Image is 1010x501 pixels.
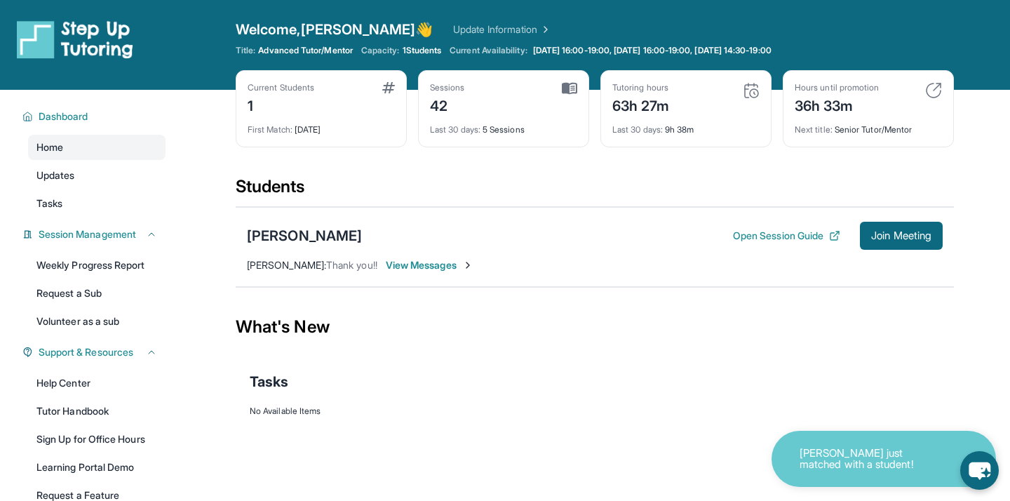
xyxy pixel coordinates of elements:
span: First Match : [248,124,292,135]
div: What's New [236,296,954,358]
div: Sessions [430,82,465,93]
a: Sign Up for Office Hours [28,427,166,452]
button: Support & Resources [33,345,157,359]
div: Tutoring hours [612,82,670,93]
a: Learning Portal Demo [28,455,166,480]
span: View Messages [386,258,473,272]
a: Help Center [28,370,166,396]
a: Update Information [453,22,551,36]
img: card [743,82,760,99]
img: Chevron-Right [462,260,473,271]
div: Senior Tutor/Mentor [795,116,942,135]
div: 1 [248,93,314,116]
span: Support & Resources [39,345,133,359]
div: 9h 38m [612,116,760,135]
span: Home [36,140,63,154]
a: Home [28,135,166,160]
span: [DATE] 16:00-19:00, [DATE] 16:00-19:00, [DATE] 14:30-19:00 [533,45,772,56]
span: [PERSON_NAME] : [247,259,326,271]
div: [DATE] [248,116,395,135]
span: Last 30 days : [430,124,480,135]
span: Title: [236,45,255,56]
span: Current Availability: [450,45,527,56]
button: Dashboard [33,109,157,123]
div: Hours until promotion [795,82,879,93]
button: Open Session Guide [733,229,840,243]
a: Request a Sub [28,281,166,306]
a: Tutor Handbook [28,399,166,424]
span: 1 Students [403,45,442,56]
span: Updates [36,168,75,182]
span: Dashboard [39,109,88,123]
div: Current Students [248,82,314,93]
button: chat-button [960,451,999,490]
span: Session Management [39,227,136,241]
span: Tasks [250,372,288,392]
div: Students [236,175,954,206]
div: 5 Sessions [430,116,577,135]
img: Chevron Right [537,22,551,36]
span: Welcome, [PERSON_NAME] 👋 [236,20,433,39]
span: Thank you!! [326,259,377,271]
div: 63h 27m [612,93,670,116]
a: Tasks [28,191,166,216]
p: [PERSON_NAME] just matched with a student! [800,448,940,471]
span: Advanced Tutor/Mentor [258,45,352,56]
span: Last 30 days : [612,124,663,135]
a: Weekly Progress Report [28,253,166,278]
div: No Available Items [250,406,940,417]
a: [DATE] 16:00-19:00, [DATE] 16:00-19:00, [DATE] 14:30-19:00 [530,45,774,56]
img: card [382,82,395,93]
div: [PERSON_NAME] [247,226,362,246]
div: 36h 33m [795,93,879,116]
span: Join Meeting [871,232,931,240]
img: logo [17,20,133,59]
img: card [562,82,577,95]
span: Next title : [795,124,833,135]
button: Join Meeting [860,222,943,250]
button: Session Management [33,227,157,241]
a: Updates [28,163,166,188]
img: card [925,82,942,99]
a: Volunteer as a sub [28,309,166,334]
span: Capacity: [361,45,400,56]
span: Tasks [36,196,62,211]
div: 42 [430,93,465,116]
